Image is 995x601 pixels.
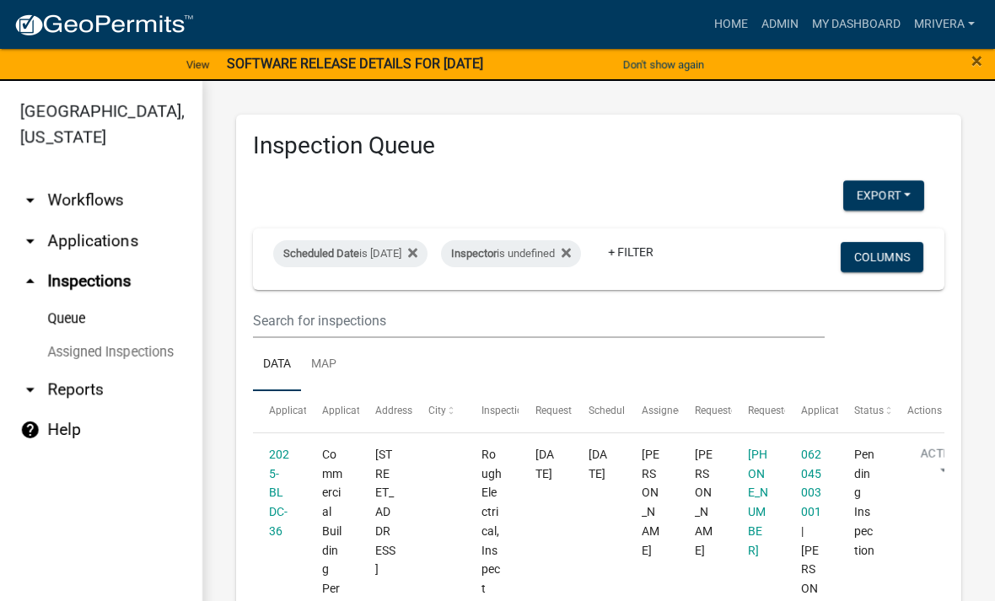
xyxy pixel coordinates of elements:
span: Assigned Inspector [642,405,729,416]
span: Requested Date [535,405,606,416]
button: Action [907,445,976,487]
span: Chris Ritter [695,448,713,557]
span: Application [269,405,321,416]
datatable-header-cell: City [412,391,465,432]
a: 2025-BLDC-36 [269,448,289,538]
input: Search for inspections [253,303,825,338]
datatable-header-cell: Requestor Name [679,391,732,432]
datatable-header-cell: Application [253,391,306,432]
datatable-header-cell: Requestor Phone [732,391,785,432]
span: Status [854,405,884,416]
datatable-header-cell: Inspection Type [465,391,519,432]
datatable-header-cell: Requested Date [519,391,572,432]
span: Requestor Phone [748,405,826,416]
a: 062 045003 001 [801,448,821,518]
button: Export [843,180,924,211]
button: Columns [841,242,923,272]
span: Inspector [451,247,497,260]
span: Application Description [801,405,907,416]
span: City [428,405,446,416]
a: mrivera [907,8,982,40]
datatable-header-cell: Status [838,391,891,432]
span: Application Type [322,405,399,416]
datatable-header-cell: Application Description [785,391,838,432]
datatable-header-cell: Application Type [306,391,359,432]
datatable-header-cell: Address [359,391,412,432]
a: Home [707,8,755,40]
div: [DATE] [589,445,610,484]
span: Inspection Type [481,405,553,416]
span: 678-300-5946 [748,448,768,557]
a: Map [301,338,347,392]
span: Address [375,405,412,416]
a: + Filter [594,237,667,267]
div: is [DATE] [273,240,428,267]
span: Scheduled Time [589,405,661,416]
i: arrow_drop_up [20,271,40,292]
strong: SOFTWARE RELEASE DETAILS FOR [DATE] [227,56,483,72]
datatable-header-cell: Assigned Inspector [625,391,678,432]
i: arrow_drop_down [20,190,40,211]
button: Don't show again [616,51,711,78]
div: is undefined [441,240,581,267]
span: Pending Inspection [854,448,874,557]
datatable-header-cell: Actions [891,391,944,432]
span: Scheduled Date [283,247,359,260]
button: Close [971,51,982,71]
span: Actions [907,405,942,416]
a: Admin [755,8,805,40]
datatable-header-cell: Scheduled Time [572,391,625,432]
a: View [180,51,217,78]
i: arrow_drop_down [20,231,40,251]
a: [PHONE_NUMBER] [748,448,768,557]
h3: Inspection Queue [253,131,944,160]
span: Michele Rivera [642,448,659,557]
i: arrow_drop_down [20,379,40,400]
i: help [20,420,40,440]
span: 105 S INDUSTRIAL DR [375,448,395,577]
a: My Dashboard [805,8,907,40]
span: Requestor Name [695,405,771,416]
a: Data [253,338,301,392]
span: × [971,49,982,72]
span: 09/25/2025 [535,448,554,480]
